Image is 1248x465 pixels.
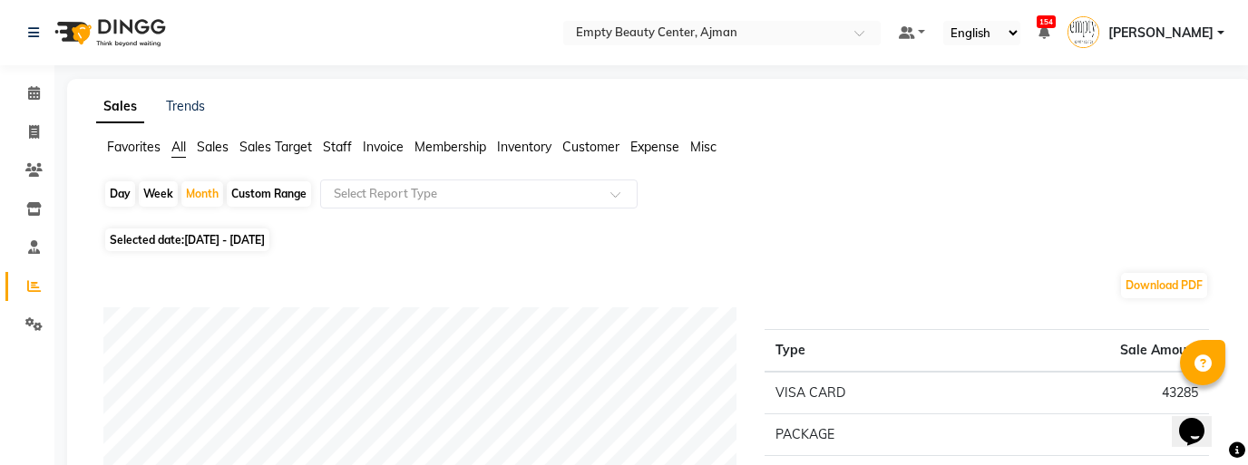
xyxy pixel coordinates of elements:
[1000,330,1209,373] th: Sale Amount
[139,181,178,207] div: Week
[1108,24,1214,43] span: [PERSON_NAME]
[323,139,352,155] span: Staff
[1037,15,1056,28] span: 154
[105,181,135,207] div: Day
[414,139,486,155] span: Membership
[562,139,619,155] span: Customer
[171,139,186,155] span: All
[1172,392,1230,447] iframe: chat widget
[1038,24,1049,41] a: 154
[105,228,269,251] span: Selected date:
[497,139,551,155] span: Inventory
[765,372,1001,414] td: VISA CARD
[46,7,171,58] img: logo
[184,233,265,247] span: [DATE] - [DATE]
[363,139,404,155] span: Invoice
[1068,16,1099,48] img: Sanket Gowda
[166,98,205,114] a: Trends
[181,181,223,207] div: Month
[1121,273,1207,298] button: Download PDF
[107,139,161,155] span: Favorites
[690,139,717,155] span: Misc
[197,139,229,155] span: Sales
[96,91,144,123] a: Sales
[630,139,679,155] span: Expense
[239,139,312,155] span: Sales Target
[1000,372,1209,414] td: 43285
[227,181,311,207] div: Custom Range
[765,414,1001,456] td: PACKAGE
[765,330,1001,373] th: Type
[1000,414,1209,456] td: 0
